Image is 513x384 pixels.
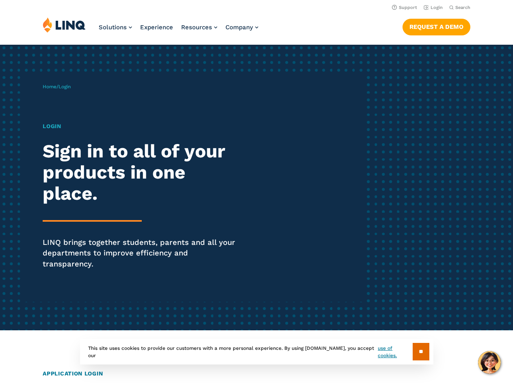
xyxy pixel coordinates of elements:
[43,84,56,89] a: Home
[449,4,470,11] button: Open Search Bar
[403,19,470,35] a: Request a Demo
[43,84,71,89] span: /
[392,5,417,10] a: Support
[43,141,240,205] h2: Sign in to all of your products in one place.
[424,5,443,10] a: Login
[99,17,258,44] nav: Primary Navigation
[140,24,173,31] a: Experience
[455,5,470,10] span: Search
[58,84,71,89] span: Login
[43,237,240,269] p: LINQ brings together students, parents and all your departments to improve efficiency and transpa...
[225,24,258,31] a: Company
[43,17,86,33] img: LINQ | K‑12 Software
[80,339,433,364] div: This site uses cookies to provide our customers with a more personal experience. By using [DOMAIN...
[43,122,240,131] h1: Login
[478,351,501,374] button: Hello, have a question? Let’s chat.
[378,345,412,359] a: use of cookies.
[99,24,127,31] span: Solutions
[99,24,132,31] a: Solutions
[403,17,470,35] nav: Button Navigation
[181,24,217,31] a: Resources
[225,24,253,31] span: Company
[181,24,212,31] span: Resources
